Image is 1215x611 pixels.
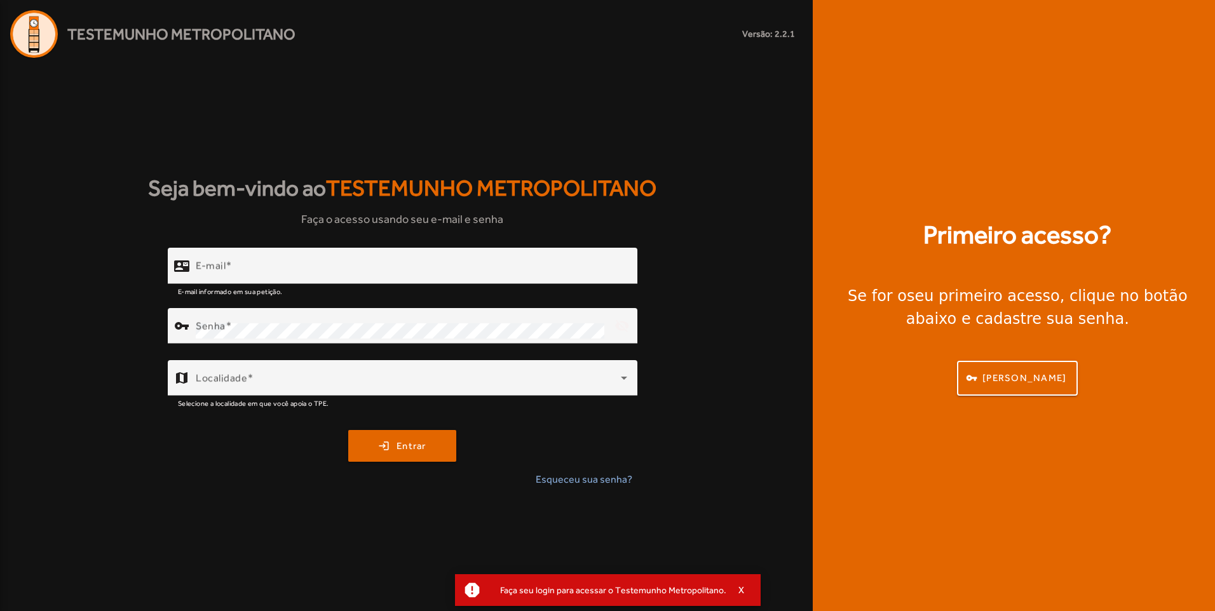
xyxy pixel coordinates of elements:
mat-hint: E-mail informado em sua petição. [178,284,283,298]
div: Se for o , clique no botão abaixo e cadastre sua senha. [828,285,1207,330]
span: [PERSON_NAME] [982,371,1066,386]
img: Logo Agenda [10,10,58,58]
button: X [726,584,758,596]
mat-label: Localidade [196,372,247,384]
span: X [738,584,745,596]
strong: seu primeiro acesso [907,287,1060,305]
strong: Primeiro acesso? [923,216,1111,254]
mat-hint: Selecione a localidade em que você apoia o TPE. [178,396,329,410]
mat-icon: visibility_off [607,311,637,341]
mat-icon: report [463,581,482,600]
mat-label: E-mail [196,259,226,271]
span: Esqueceu sua senha? [536,472,632,487]
mat-label: Senha [196,319,226,332]
button: [PERSON_NAME] [957,361,1078,396]
span: Entrar [397,439,426,453]
strong: Seja bem-vindo ao [148,171,656,205]
mat-icon: vpn_key [174,318,189,333]
span: Testemunho Metropolitano [326,175,656,201]
div: Faça seu login para acessar o Testemunho Metropolitano. [490,581,726,599]
button: Entrar [348,430,456,462]
span: Testemunho Metropolitano [67,23,295,46]
mat-icon: contact_mail [174,258,189,273]
mat-icon: map [174,370,189,386]
span: Faça o acesso usando seu e-mail e senha [301,210,503,227]
small: Versão: 2.2.1 [742,27,795,41]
